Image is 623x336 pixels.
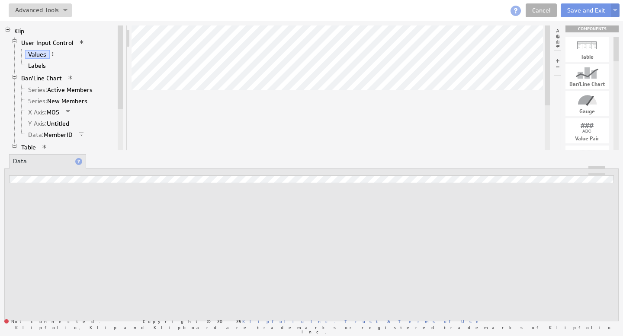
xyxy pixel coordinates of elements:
[554,52,561,76] li: Hide or show the component controls palette
[565,109,609,114] div: Gauge
[11,27,28,35] a: Klip
[79,39,85,45] span: View applied actions
[25,50,50,59] a: Values
[25,108,63,117] a: X Axis: MOS
[9,154,86,169] li: Data
[25,119,73,128] a: Y Axis: Untitled
[25,61,49,70] a: Labels
[25,86,96,94] a: Series: Active Members
[25,97,91,105] a: Series: New Members
[18,38,77,47] a: User Input Control
[344,318,485,324] a: Trust & Terms of Use
[67,75,74,81] span: View applied actions
[565,82,609,87] div: Bar/Line Chart
[25,130,76,139] a: Data: MemberID
[9,325,619,334] span: Klipfolio, Klip and Klipboard are trademarks or registered trademarks of Klipfolio Inc.
[78,131,84,137] span: Filter is applied
[42,144,48,150] span: View applied actions
[28,97,47,105] span: Series:
[28,120,47,127] span: Y Axis:
[65,109,71,115] span: Filter is applied
[28,86,47,94] span: Series:
[565,136,609,141] div: Value Pair
[28,131,44,139] span: Data:
[143,319,335,323] span: Copyright © 2025
[565,54,609,60] div: Table
[18,143,39,152] a: Table
[4,319,100,324] span: Not connected.
[50,51,56,57] span: More actions
[613,9,617,13] img: button-savedrop.png
[63,9,67,13] img: button-savedrop.png
[565,25,619,32] div: Drag & drop components onto the workspace
[28,108,47,116] span: X Axis:
[526,3,557,17] a: Cancel
[242,318,335,324] a: Klipfolio Inc.
[18,74,65,82] a: Bar/Line Chart
[561,3,612,17] button: Save and Exit
[554,27,561,51] li: Hide or show the component palette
